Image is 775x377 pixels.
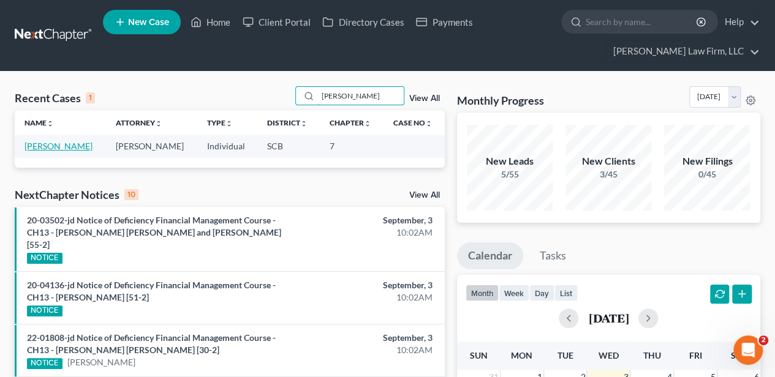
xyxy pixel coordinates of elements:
[27,332,276,355] a: 22-01808-jd Notice of Deficiency Financial Management Course - CH13 - [PERSON_NAME] [PERSON_NAME]...
[607,40,760,62] a: [PERSON_NAME] Law Firm, LLC
[529,285,554,301] button: day
[300,120,308,127] i: unfold_more
[257,135,320,157] td: SCB
[106,135,197,157] td: [PERSON_NAME]
[409,191,440,200] a: View All
[393,118,433,127] a: Case Nounfold_more
[758,335,768,345] span: 2
[27,305,62,316] div: NOTICE
[664,168,750,181] div: 0/45
[305,344,432,356] div: 10:02AM
[467,154,553,168] div: New Leads
[267,118,308,127] a: Districtunfold_more
[364,120,371,127] i: unfold_more
[27,358,62,369] div: NOTICE
[128,18,169,27] span: New Case
[599,350,619,360] span: Wed
[664,154,750,168] div: New Filings
[689,350,701,360] span: Fri
[155,120,162,127] i: unfold_more
[467,168,553,181] div: 5/55
[305,214,432,226] div: September, 3
[67,356,135,368] a: [PERSON_NAME]
[15,91,95,105] div: Recent Cases
[318,87,404,105] input: Search by name...
[15,187,138,202] div: NextChapter Notices
[305,226,432,239] div: 10:02AM
[469,350,487,360] span: Sun
[466,285,499,301] button: month
[733,335,763,365] iframe: Intercom live chat
[207,118,233,127] a: Typeunfold_more
[124,189,138,200] div: 10
[457,93,544,108] h3: Monthly Progress
[197,135,257,157] td: Individual
[588,312,629,324] h2: [DATE]
[27,280,276,302] a: 20-04136-jd Notice of Deficiency Financial Management Course - CH13 - [PERSON_NAME] [51-2]
[586,10,698,33] input: Search by name...
[184,11,236,33] a: Home
[25,118,54,127] a: Nameunfold_more
[499,285,529,301] button: week
[305,291,432,304] div: 10:02AM
[27,253,62,264] div: NOTICE
[225,120,233,127] i: unfold_more
[643,350,661,360] span: Thu
[27,215,281,250] a: 20-03502-jd Notice of Deficiency Financial Management Course - CH13 - [PERSON_NAME] [PERSON_NAME]...
[47,120,54,127] i: unfold_more
[116,118,162,127] a: Attorneyunfold_more
[236,11,316,33] a: Client Portal
[557,350,573,360] span: Tue
[554,285,578,301] button: list
[330,118,371,127] a: Chapterunfold_more
[719,11,760,33] a: Help
[305,279,432,291] div: September, 3
[731,350,746,360] span: Sat
[565,154,651,168] div: New Clients
[457,242,523,269] a: Calendar
[511,350,532,360] span: Mon
[529,242,577,269] a: Tasks
[320,135,384,157] td: 7
[425,120,433,127] i: unfold_more
[316,11,410,33] a: Directory Cases
[25,141,93,151] a: [PERSON_NAME]
[409,94,440,103] a: View All
[86,92,95,103] div: 1
[410,11,478,33] a: Payments
[565,168,651,181] div: 3/45
[305,332,432,344] div: September, 3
